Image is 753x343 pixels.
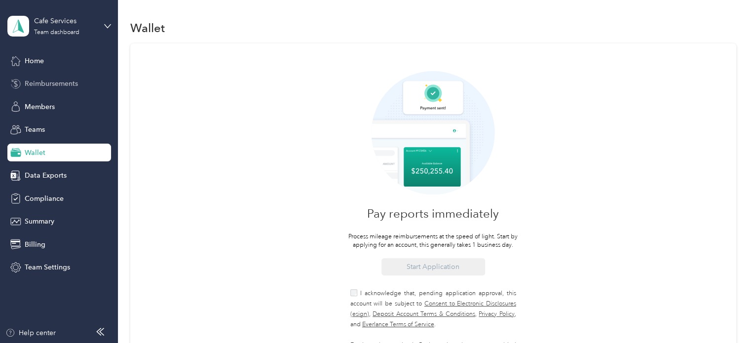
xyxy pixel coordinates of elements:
[479,310,514,318] a: Privacy Policy
[25,56,44,66] span: Home
[130,23,165,33] h1: Wallet
[25,170,67,181] span: Data Exports
[25,193,64,204] span: Compliance
[367,208,499,219] p: Pay reports immediately
[25,216,54,227] span: Summary
[25,102,55,112] span: Members
[347,232,520,250] p: Process mileage reimbursements at the speed of light. Start by applying for an account, this gene...
[373,310,475,318] a: Deposit Account Terms & Conditions
[350,300,516,318] a: Consent to Electronic Disclosures (esign)
[25,239,45,250] span: Billing
[25,78,78,89] span: Reimbursements
[34,30,79,36] div: Team dashboard
[25,148,45,158] span: Wallet
[362,321,434,328] a: Everlance Terms of Service
[25,124,45,135] span: Teams
[5,328,56,338] button: Help center
[25,262,70,272] span: Team Settings
[34,16,96,26] div: Cafe Services
[350,289,357,296] input: I acknowledge that, pending application approval, this account will be subject to Consent to Elec...
[350,290,516,328] span: I acknowledge that, pending application approval, this account will be subject to , , , and .
[698,288,753,343] iframe: Everlance-gr Chat Button Frame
